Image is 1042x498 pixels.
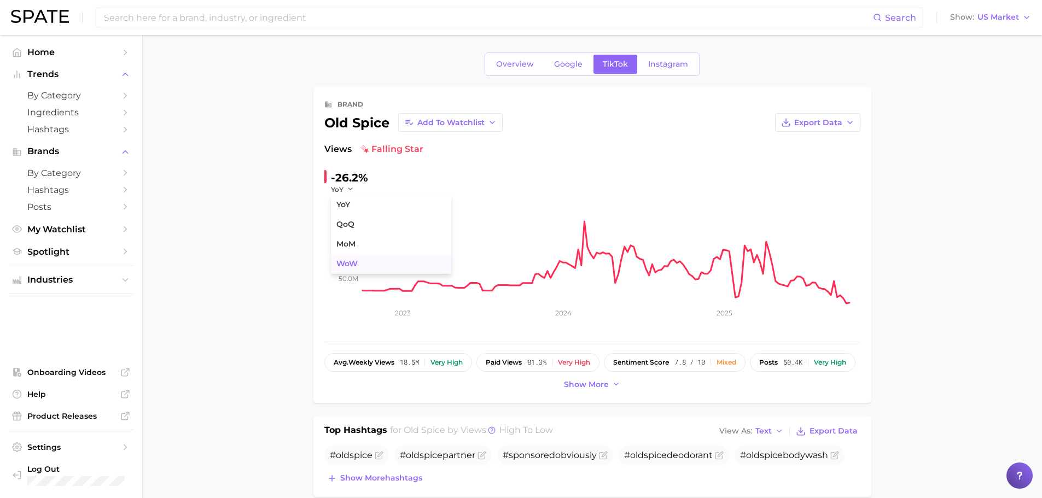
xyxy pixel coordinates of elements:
a: Product Releases [9,408,133,424]
img: SPATE [11,10,69,23]
button: sentiment score7.8 / 10Mixed [604,353,746,372]
a: TikTok [593,55,637,74]
span: high to low [499,425,553,435]
button: Flag as miscategorized or irrelevant [715,451,724,460]
span: old [746,450,760,460]
span: Add to Watchlist [417,118,485,127]
button: Brands [9,143,133,160]
span: Text [755,428,772,434]
span: spice [350,450,372,460]
a: Instagram [639,55,697,74]
tspan: 2024 [555,309,571,317]
span: MoM [336,239,356,249]
abbr: average [334,358,348,366]
span: Industries [27,275,115,285]
button: Export Data [775,113,860,132]
span: # [330,450,372,460]
span: Show [950,14,974,20]
button: avg.weekly views18.5mVery high [324,353,472,372]
span: by Category [27,90,115,101]
a: Ingredients [9,104,133,121]
a: Help [9,386,133,402]
span: QoQ [336,220,354,229]
span: Export Data [810,426,858,436]
span: # deodorant [624,450,713,460]
span: Hashtags [27,124,115,134]
span: 18.5m [400,359,419,366]
span: Hashtags [27,185,115,195]
a: Hashtags [9,181,133,198]
a: Home [9,44,133,61]
span: View As [719,428,752,434]
span: Home [27,47,115,57]
a: Posts [9,198,133,215]
span: old [630,450,644,460]
span: Settings [27,442,115,452]
span: WoW [336,259,358,268]
button: Flag as miscategorized or irrelevant [830,451,839,460]
tspan: 50.0m [339,274,358,283]
tspan: 2023 [394,309,410,317]
div: brand [337,98,363,111]
a: by Category [9,165,133,181]
a: by Category [9,87,133,104]
button: Trends [9,66,133,83]
span: paid views [486,359,522,366]
a: Hashtags [9,121,133,138]
span: Log Out [27,464,125,474]
span: Onboarding Videos [27,367,115,377]
a: Onboarding Videos [9,364,133,380]
span: posts [759,359,778,366]
div: -26.2% [331,169,368,186]
span: Show more [564,380,609,389]
span: 7.8 / 10 [674,359,705,366]
button: Flag as miscategorized or irrelevant [599,451,608,460]
span: 81.3% [527,359,546,366]
ul: YoY [331,195,451,274]
span: # partner [400,450,475,460]
span: 50.4k [783,359,802,366]
span: YoY [336,200,350,209]
span: Trends [27,69,115,79]
span: Spotlight [27,247,115,257]
a: Google [545,55,592,74]
span: old [406,450,420,460]
span: Show more hashtags [340,473,422,483]
div: Very high [430,359,463,366]
a: Log out. Currently logged in with e-mail staiger.e@pg.com. [9,461,133,489]
button: View AsText [717,424,787,438]
span: Help [27,389,115,399]
span: spice [760,450,783,460]
h1: Top Hashtags [324,424,387,439]
tspan: 2025 [716,309,732,317]
button: Add to Watchlist [398,113,503,132]
span: spice [420,450,443,460]
img: falling star [360,145,369,154]
button: Flag as miscategorized or irrelevant [478,451,486,460]
a: Settings [9,439,133,455]
span: spice [644,450,667,460]
span: My Watchlist [27,224,115,235]
span: Product Releases [27,411,115,421]
button: Show morehashtags [324,471,425,486]
div: old spice [324,113,503,132]
button: ShowUS Market [947,10,1034,25]
span: Instagram [648,60,688,69]
button: Industries [9,272,133,288]
a: Overview [487,55,543,74]
span: #sponsoredobviously [503,450,597,460]
span: by Category [27,168,115,178]
button: Export Data [793,424,860,439]
span: sentiment score [613,359,669,366]
span: YoY [331,185,344,194]
h2: for by Views [390,424,553,439]
button: Flag as miscategorized or irrelevant [375,451,383,460]
button: paid views81.3%Very high [476,353,599,372]
span: Google [554,60,583,69]
a: My Watchlist [9,221,133,238]
span: old [336,450,350,460]
div: Very high [814,359,846,366]
span: TikTok [603,60,628,69]
a: Spotlight [9,243,133,260]
div: Very high [558,359,590,366]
